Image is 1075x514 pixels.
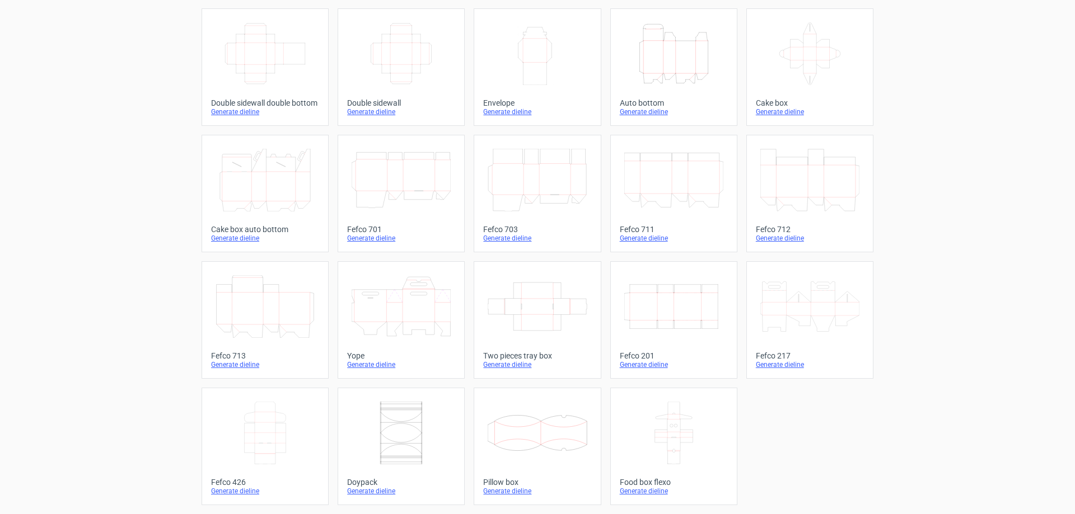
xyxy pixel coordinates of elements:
div: Generate dieline [347,360,455,369]
div: Generate dieline [211,487,319,496]
a: YopeGenerate dieline [338,261,465,379]
a: Two pieces tray boxGenerate dieline [474,261,601,379]
div: Cake box auto bottom [211,225,319,234]
a: Food box flexoGenerate dieline [610,388,737,505]
div: Generate dieline [620,360,728,369]
a: EnvelopeGenerate dieline [474,8,601,126]
div: Doypack [347,478,455,487]
div: Fefco 703 [483,225,591,234]
div: Generate dieline [620,107,728,116]
div: Generate dieline [620,234,728,243]
a: Cake boxGenerate dieline [746,8,873,126]
div: Fefco 701 [347,225,455,234]
a: Auto bottomGenerate dieline [610,8,737,126]
div: Generate dieline [483,107,591,116]
div: Generate dieline [756,234,864,243]
div: Two pieces tray box [483,351,591,360]
div: Envelope [483,98,591,107]
div: Auto bottom [620,98,728,107]
div: Fefco 426 [211,478,319,487]
a: Fefco 703Generate dieline [474,135,601,252]
div: Generate dieline [483,487,591,496]
a: DoypackGenerate dieline [338,388,465,505]
a: Cake box auto bottomGenerate dieline [202,135,329,252]
a: Fefco 201Generate dieline [610,261,737,379]
a: Fefco 217Generate dieline [746,261,873,379]
div: Fefco 217 [756,351,864,360]
div: Cake box [756,98,864,107]
a: Fefco 426Generate dieline [202,388,329,505]
a: Fefco 701Generate dieline [338,135,465,252]
div: Double sidewall double bottom [211,98,319,107]
div: Generate dieline [211,360,319,369]
div: Generate dieline [756,360,864,369]
div: Generate dieline [483,360,591,369]
div: Generate dieline [211,234,319,243]
a: Fefco 712Generate dieline [746,135,873,252]
div: Generate dieline [620,487,728,496]
a: Double sidewall double bottomGenerate dieline [202,8,329,126]
div: Yope [347,351,455,360]
div: Generate dieline [347,487,455,496]
a: Fefco 713Generate dieline [202,261,329,379]
div: Food box flexo [620,478,728,487]
div: Fefco 713 [211,351,319,360]
div: Fefco 711 [620,225,728,234]
div: Generate dieline [483,234,591,243]
div: Generate dieline [211,107,319,116]
a: Pillow boxGenerate dieline [474,388,601,505]
div: Pillow box [483,478,591,487]
a: Fefco 711Generate dieline [610,135,737,252]
div: Fefco 712 [756,225,864,234]
a: Double sidewallGenerate dieline [338,8,465,126]
div: Generate dieline [347,107,455,116]
div: Generate dieline [347,234,455,243]
div: Double sidewall [347,98,455,107]
div: Generate dieline [756,107,864,116]
div: Fefco 201 [620,351,728,360]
